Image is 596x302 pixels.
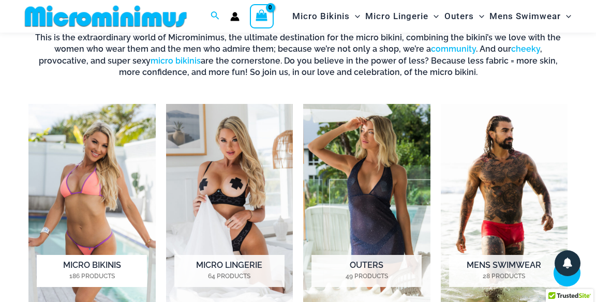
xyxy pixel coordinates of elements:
mark: 49 Products [311,271,422,281]
span: Mens Swimwear [489,3,561,29]
a: Micro LingerieMenu ToggleMenu Toggle [363,3,441,29]
a: Visit product category Outers [303,104,430,302]
img: MM SHOP LOGO FLAT [21,5,191,28]
a: Mens SwimwearMenu ToggleMenu Toggle [487,3,574,29]
nav: Site Navigation [288,2,575,31]
span: Menu Toggle [474,3,484,29]
mark: 64 Products [174,271,285,281]
a: Micro BikinisMenu ToggleMenu Toggle [290,3,363,29]
img: Mens Swimwear [441,104,568,302]
span: Menu Toggle [428,3,439,29]
a: Visit product category Micro Bikinis [28,104,156,302]
h6: This is the extraordinary world of Microminimus, the ultimate destination for the micro bikini, c... [28,32,568,79]
span: Menu Toggle [561,3,571,29]
h2: Mens Swimwear [449,255,559,287]
span: Micro Lingerie [365,3,428,29]
span: Outers [444,3,474,29]
img: Outers [303,104,430,302]
img: Micro Bikinis [28,104,156,302]
a: OutersMenu ToggleMenu Toggle [442,3,487,29]
h2: Outers [311,255,422,287]
mark: 186 Products [37,271,147,281]
a: community [431,44,476,54]
a: View Shopping Cart, empty [250,4,274,28]
a: Search icon link [211,10,220,23]
a: micro bikinis [151,56,201,66]
h2: Micro Lingerie [174,255,285,287]
span: Menu Toggle [350,3,360,29]
a: Visit product category Micro Lingerie [166,104,293,302]
img: Micro Lingerie [166,104,293,302]
h2: Micro Bikinis [37,255,147,287]
a: cheeky [511,44,540,54]
a: Visit product category Mens Swimwear [441,104,568,302]
span: Micro Bikinis [292,3,350,29]
mark: 28 Products [449,271,559,281]
a: Account icon link [230,12,240,21]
